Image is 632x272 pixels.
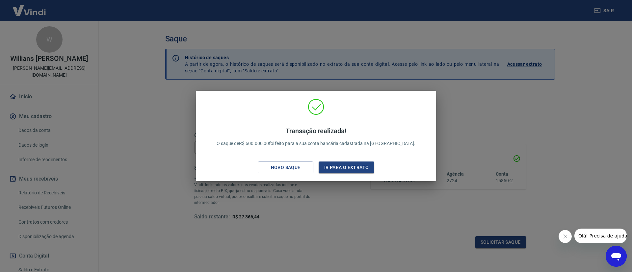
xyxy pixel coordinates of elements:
[574,229,627,243] iframe: Mensagem da empresa
[263,163,308,172] div: Novo saque
[319,161,374,174] button: Ir para o extrato
[4,5,55,10] span: Olá! Precisa de ajuda?
[217,127,415,147] p: O saque de R$ 600.000,00 foi feito para a sua conta bancária cadastrada na [GEOGRAPHIC_DATA].
[559,230,572,243] iframe: Fechar mensagem
[606,246,627,267] iframe: Botão para abrir a janela de mensagens
[258,161,313,174] button: Novo saque
[217,127,415,135] h4: Transação realizada!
